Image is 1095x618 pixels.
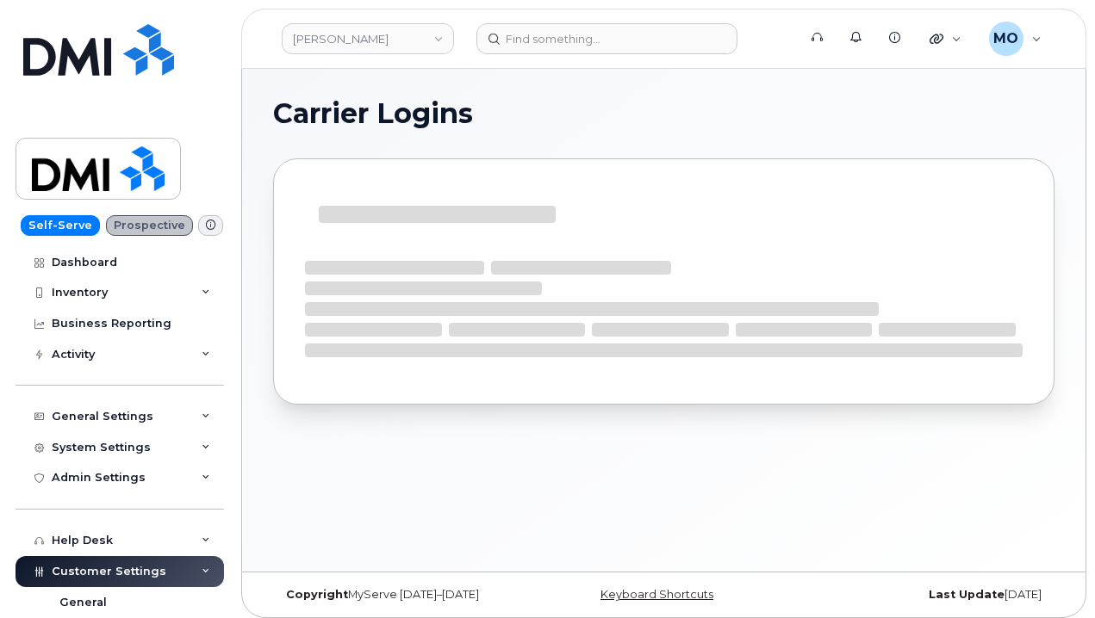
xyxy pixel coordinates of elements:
[286,588,348,601] strong: Copyright
[794,588,1055,602] div: [DATE]
[600,588,713,601] a: Keyboard Shortcuts
[929,588,1005,601] strong: Last Update
[273,588,533,602] div: MyServe [DATE]–[DATE]
[273,101,473,127] span: Carrier Logins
